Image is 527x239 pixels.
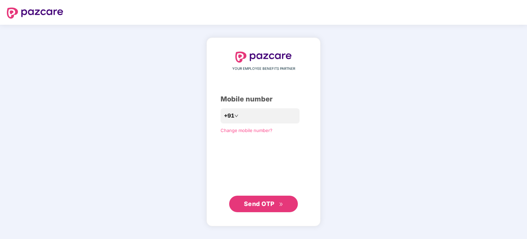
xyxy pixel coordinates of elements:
[232,66,295,72] span: YOUR EMPLOYEE BENEFITS PARTNER
[235,52,292,63] img: logo
[279,202,283,207] span: double-right
[7,8,63,19] img: logo
[229,196,298,212] button: Send OTPdouble-right
[221,128,272,133] a: Change mobile number?
[224,111,234,120] span: +91
[234,114,238,118] span: down
[221,94,306,105] div: Mobile number
[244,200,274,207] span: Send OTP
